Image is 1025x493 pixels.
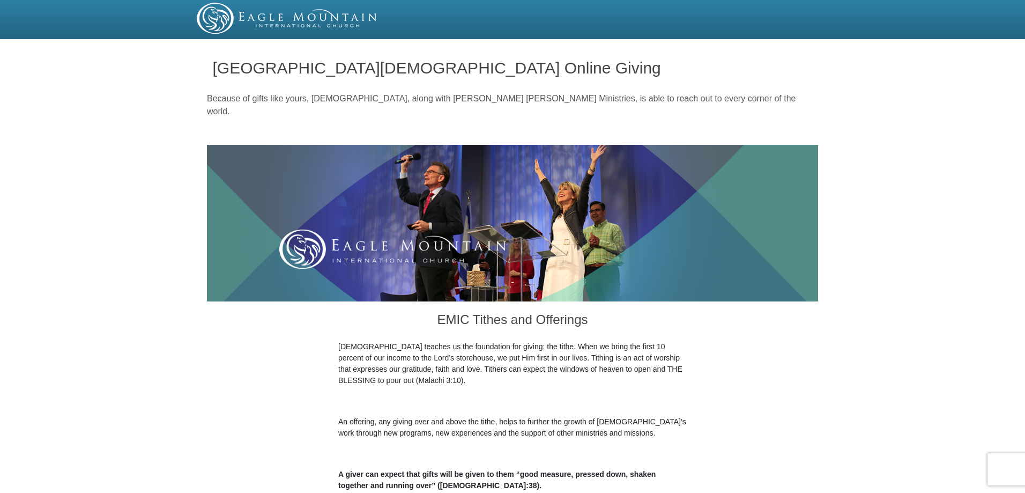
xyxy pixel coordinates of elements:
p: Because of gifts like yours, [DEMOGRAPHIC_DATA], along with [PERSON_NAME] [PERSON_NAME] Ministrie... [207,92,818,118]
p: An offering, any giving over and above the tithe, helps to further the growth of [DEMOGRAPHIC_DAT... [338,416,687,439]
img: EMIC [197,3,378,34]
h1: [GEOGRAPHIC_DATA][DEMOGRAPHIC_DATA] Online Giving [213,59,813,77]
b: A giver can expect that gifts will be given to them “good measure, pressed down, shaken together ... [338,470,656,490]
h3: EMIC Tithes and Offerings [338,301,687,341]
p: [DEMOGRAPHIC_DATA] teaches us the foundation for giving: the tithe. When we bring the first 10 pe... [338,341,687,386]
